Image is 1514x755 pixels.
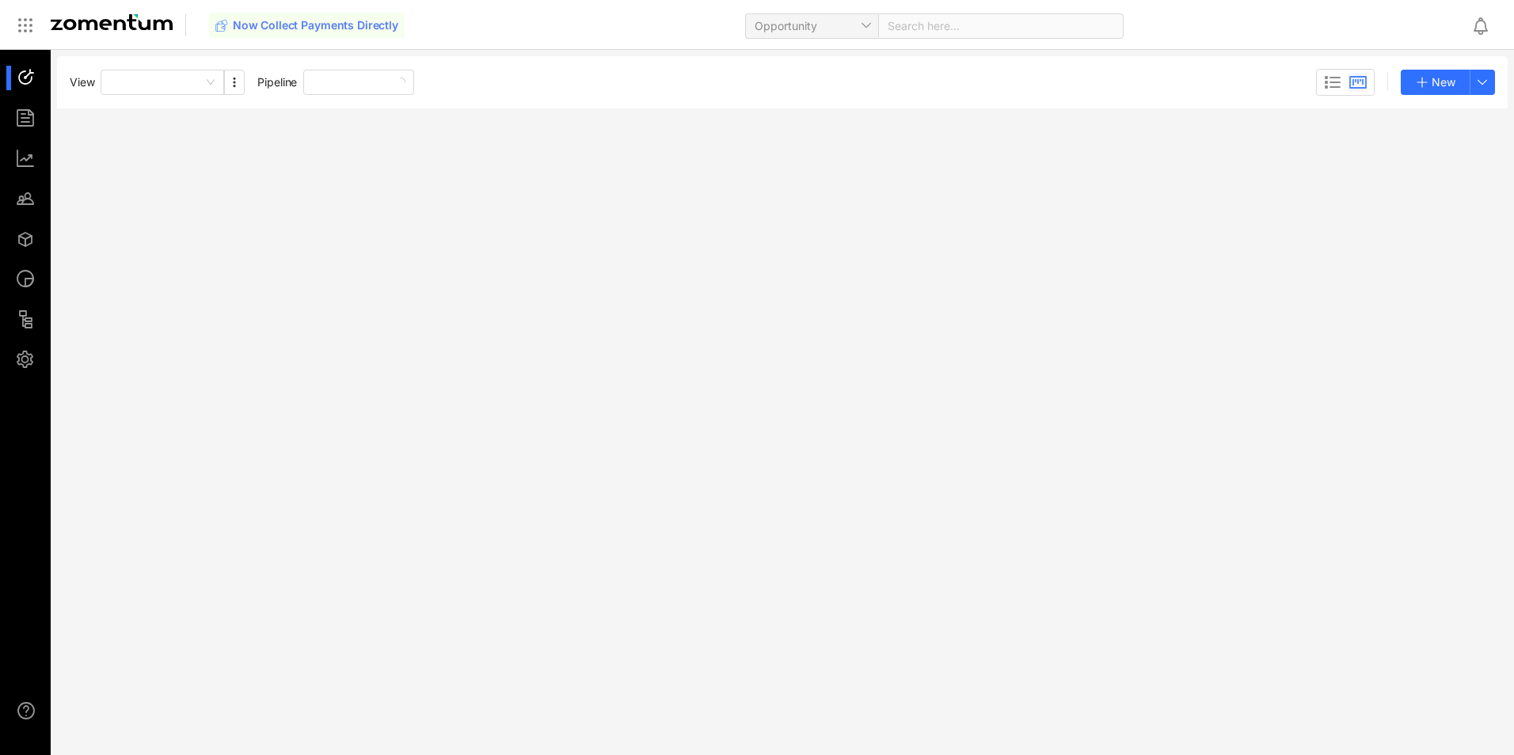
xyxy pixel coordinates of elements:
[51,14,173,30] img: Zomentum Logo
[1432,74,1455,91] span: New
[755,14,869,38] span: Opportunity
[209,13,405,38] button: Now Collect Payments Directly
[1401,70,1470,95] button: New
[396,78,405,87] span: loading
[1471,7,1503,44] div: Notifications
[233,17,398,33] span: Now Collect Payments Directly
[257,74,297,90] span: Pipeline
[70,74,94,90] span: View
